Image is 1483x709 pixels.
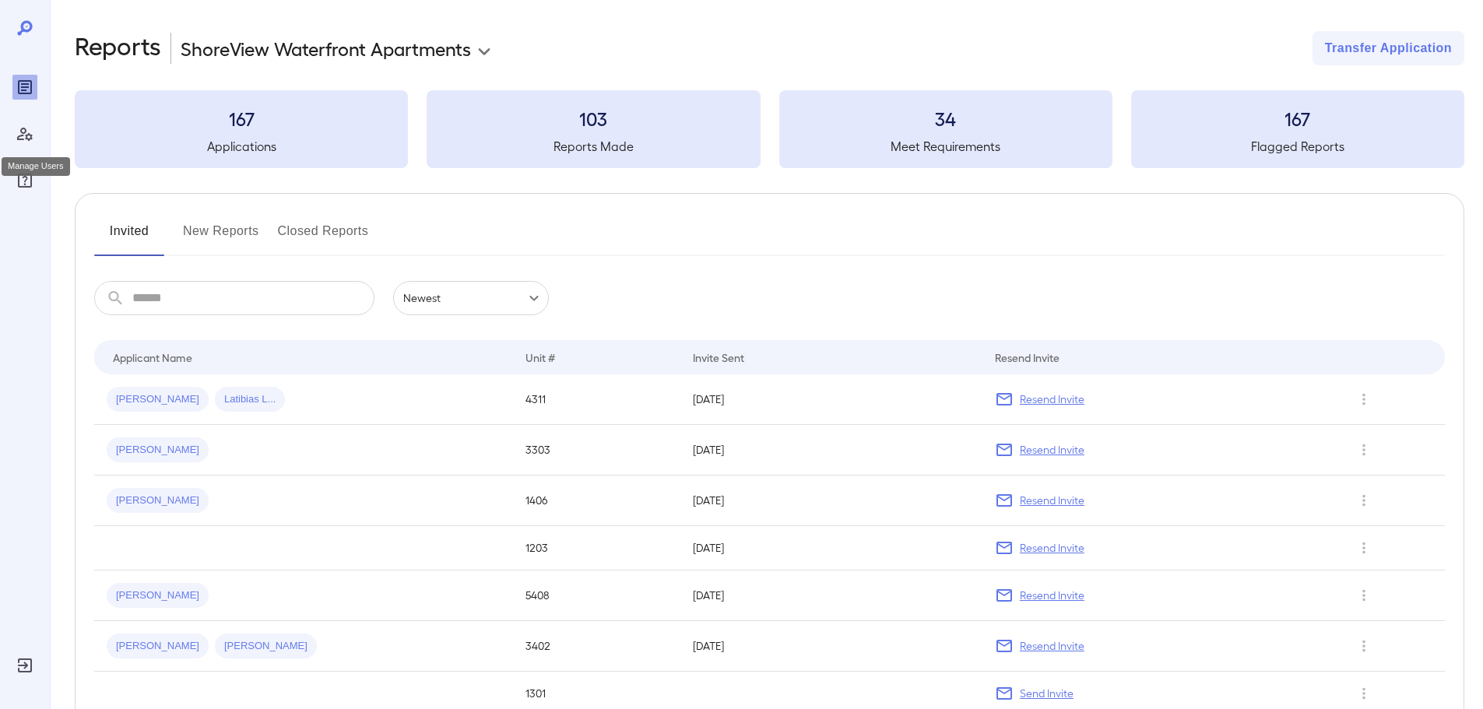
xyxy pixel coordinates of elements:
td: [DATE] [680,526,982,570]
span: [PERSON_NAME] [107,443,209,458]
td: [DATE] [680,476,982,526]
summary: 167Applications103Reports Made34Meet Requirements167Flagged Reports [75,90,1464,168]
p: Resend Invite [1020,638,1084,654]
div: Newest [393,281,549,315]
div: Manage Users [2,157,70,176]
div: Manage Users [12,121,37,146]
div: Resend Invite [995,348,1060,367]
p: Resend Invite [1020,493,1084,508]
div: Unit # [525,348,555,367]
span: [PERSON_NAME] [215,639,317,654]
p: Resend Invite [1020,540,1084,556]
td: [DATE] [680,374,982,425]
button: Row Actions [1351,681,1376,706]
button: Row Actions [1351,437,1376,462]
h5: Reports Made [427,137,760,156]
div: Log Out [12,653,37,678]
span: [PERSON_NAME] [107,588,209,603]
td: [DATE] [680,621,982,672]
h2: Reports [75,31,161,65]
h3: 167 [1131,106,1464,131]
button: Invited [94,219,164,256]
h3: 103 [427,106,760,131]
span: [PERSON_NAME] [107,493,209,508]
div: Applicant Name [113,348,192,367]
td: 3402 [513,621,680,672]
p: Send Invite [1020,686,1074,701]
p: Resend Invite [1020,391,1084,407]
p: ShoreView Waterfront Apartments [181,36,471,61]
div: Invite Sent [693,348,744,367]
p: Resend Invite [1020,588,1084,603]
h5: Applications [75,137,408,156]
button: Row Actions [1351,634,1376,658]
h3: 167 [75,106,408,131]
h5: Meet Requirements [779,137,1112,156]
div: FAQ [12,168,37,193]
button: Row Actions [1351,387,1376,412]
span: [PERSON_NAME] [107,392,209,407]
div: Reports [12,75,37,100]
button: Row Actions [1351,535,1376,560]
td: [DATE] [680,570,982,621]
button: Row Actions [1351,583,1376,608]
h5: Flagged Reports [1131,137,1464,156]
button: New Reports [183,219,259,256]
td: 5408 [513,570,680,621]
p: Resend Invite [1020,442,1084,458]
h3: 34 [779,106,1112,131]
button: Row Actions [1351,488,1376,513]
button: Closed Reports [278,219,369,256]
td: 1406 [513,476,680,526]
td: 4311 [513,374,680,425]
span: Latibias L... [215,392,286,407]
td: 3303 [513,425,680,476]
td: 1203 [513,526,680,570]
span: [PERSON_NAME] [107,639,209,654]
button: Transfer Application [1313,31,1464,65]
td: [DATE] [680,425,982,476]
